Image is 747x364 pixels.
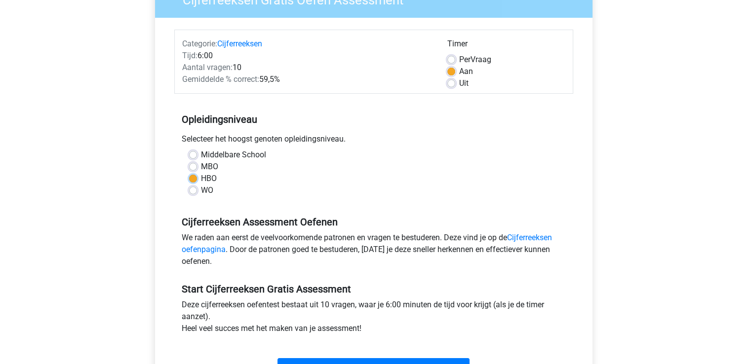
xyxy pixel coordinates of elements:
div: 59,5% [175,73,440,85]
label: MBO [201,161,218,173]
div: Timer [447,38,565,54]
label: Uit [459,77,469,89]
label: Vraag [459,54,491,66]
div: We raden aan eerst de veelvoorkomende patronen en vragen te bestuderen. Deze vind je op de . Door... [174,232,573,271]
div: 10 [175,62,440,73]
h5: Opleidingsniveau [182,109,566,129]
span: Aantal vragen: [182,63,233,72]
label: WO [201,184,213,196]
div: Deze cijferreeksen oefentest bestaat uit 10 vragen, waar je 6:00 minuten de tijd voor krijgt (als... [174,299,573,338]
div: Selecteer het hoogst genoten opleidingsniveau. [174,133,573,149]
div: 6:00 [175,50,440,62]
h5: Cijferreeksen Assessment Oefenen [182,216,566,228]
label: Middelbare School [201,149,266,161]
a: Cijferreeksen [217,39,262,48]
span: Per [459,55,471,64]
span: Categorie: [182,39,217,48]
span: Tijd: [182,51,197,60]
h5: Start Cijferreeksen Gratis Assessment [182,283,566,295]
label: Aan [459,66,473,77]
label: HBO [201,173,217,184]
span: Gemiddelde % correct: [182,74,259,84]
